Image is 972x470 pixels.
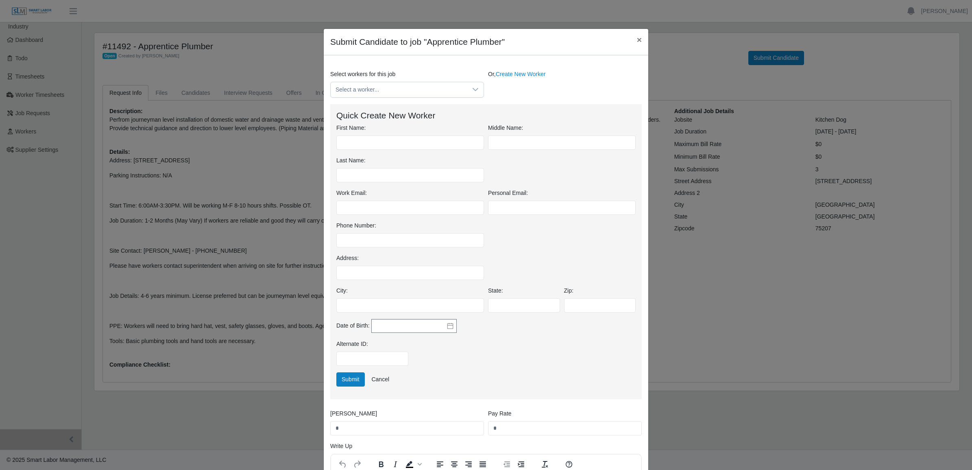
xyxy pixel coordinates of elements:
label: Date of Birth: [336,321,370,330]
label: Select workers for this job [330,70,395,79]
span: Select a worker... [331,82,467,97]
label: State: [488,286,503,295]
h4: Submit Candidate to job "Apprentice Plumber" [330,35,505,48]
label: Work Email: [336,189,367,197]
h4: Quick Create New Worker [336,110,636,120]
label: Middle Name: [488,124,523,132]
span: × [637,35,642,44]
label: Pay Rate [488,409,512,418]
label: [PERSON_NAME] [330,409,377,418]
label: Zip: [564,286,573,295]
label: Address: [336,254,359,262]
label: Personal Email: [488,189,528,197]
a: Cancel [366,372,394,387]
div: Or, [486,70,644,98]
button: Submit [336,372,365,387]
label: First Name: [336,124,366,132]
label: Phone Number: [336,221,376,230]
a: Create New Worker [496,71,546,77]
label: Alternate ID: [336,340,368,348]
label: City: [336,286,348,295]
button: Close [630,29,648,50]
label: Write Up [330,442,352,450]
body: Rich Text Area. Press ALT-0 for help. [7,7,303,15]
label: Last Name: [336,156,366,165]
